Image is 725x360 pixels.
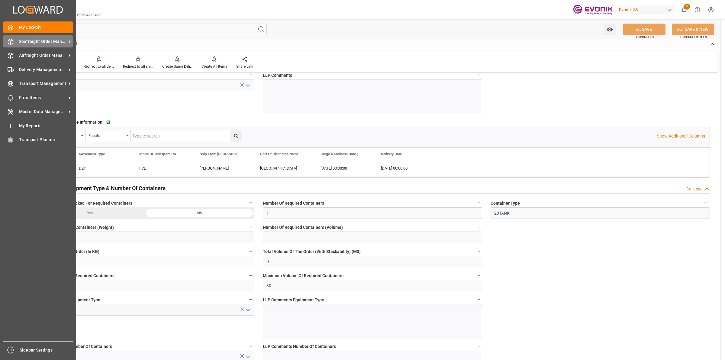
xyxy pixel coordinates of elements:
button: open menu [243,305,252,315]
a: My Cockpit [3,21,73,33]
input: Search Fields [28,24,267,35]
a: Transport Planner [3,134,73,146]
button: Number Of Required Containers (Volume) [474,223,482,231]
h2: Challenging Equipment Type & Number Of Containers [35,184,166,192]
div: Redirect to all deliveries [84,64,114,69]
button: Maximum Volume Of Required Containers [474,271,482,279]
span: Transport Planner [19,137,73,143]
button: search button [230,130,242,142]
button: Total Volume Of The Order (With Stackability) (M3) [474,247,482,255]
div: Share Link [236,64,253,69]
button: Number Of Required Containers (Weight) [246,223,254,231]
button: SAVE [623,24,665,35]
span: LLP Comments Number Of Containers [263,343,336,350]
div: FCL [132,161,192,175]
span: Transport Management [19,80,67,87]
button: Challenge Status Number Of Containers [246,342,254,350]
span: My Reports [19,123,73,129]
img: Evonik-brand-mark-Deep-Purple-RGB.jpeg_1700498283.jpeg [573,5,612,15]
button: Maximum Weight Of Required Containers [246,271,254,279]
span: Ship From [GEOGRAPHIC_DATA] [200,152,240,156]
div: D2P [72,161,132,175]
button: open menu [85,130,131,142]
button: Challenge Status Equipment Type [246,296,254,303]
p: Show Additional Columns [657,133,705,139]
div: Collapse [686,186,702,192]
button: show 5 new notifications [677,3,691,17]
span: Number Of Required Containers [263,200,324,206]
div: Press SPACE to select this row. [72,161,434,175]
span: Movement Type [79,152,105,156]
span: Ctrl/CMD + S [636,35,654,39]
button: LLP Comments Equipment Type [474,296,482,303]
div: Create Same Delivery Date [162,64,192,69]
span: Port Of Discharge Name [260,152,298,156]
span: Maximum Volume Of Required Containers [263,273,343,279]
div: Equals [89,131,124,138]
span: Cargo Readiness Date (Shipping Date) [321,152,361,156]
div: Redirect to all shipments [123,64,153,69]
span: Ctrl/CMD + Shift + S [680,35,707,39]
span: Master Data Management [19,109,67,115]
span: Sidebar Settings [20,347,74,353]
span: Seafreight Order Management [19,38,67,45]
button: Evonik US [617,4,677,15]
a: My Reports [3,120,73,131]
button: Text Information Checked For Required Containers [246,199,254,207]
div: [DATE] 00:00:00 [313,161,374,175]
span: My Cockpit [19,24,73,31]
div: Create All Items [201,64,227,69]
div: [GEOGRAPHIC_DATA] [253,161,313,175]
div: Evonik US [617,5,675,14]
button: Number Of Required Containers [474,199,482,207]
span: Number Of Required Containers (Volume) [263,224,343,231]
span: 5 [684,4,690,10]
span: Delivery Management [19,66,67,73]
div: Yes [35,207,145,219]
span: Mode Of Transport Translation [139,152,180,156]
span: Total Volume Of The Order (With Stackability) (M3) [263,248,361,255]
span: Text Information Checked For Required Containers [35,200,132,206]
div: [DATE] 00:00:00 [374,161,434,175]
button: open menu [604,24,616,35]
span: Airfreight Order Management [19,52,67,59]
button: LLP Comments Number Of Containers [474,342,482,350]
div: No [145,207,254,219]
button: Help Center [691,3,704,17]
span: LLP Comments Equipment Type [263,297,324,303]
span: Error Items [19,95,67,101]
button: SAVE & NEW [672,24,714,35]
span: Delivery Date [381,152,402,156]
button: Container Type [702,199,710,207]
button: open menu [243,81,252,90]
button: Challenge Status [246,71,254,79]
span: LLP Comments [263,72,292,79]
span: Container Type [491,200,520,206]
input: Type to search [131,130,242,142]
button: LLP Comments [474,71,482,79]
button: Total Weight Of The Order (In KG) [246,247,254,255]
div: [PERSON_NAME] [192,161,253,175]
